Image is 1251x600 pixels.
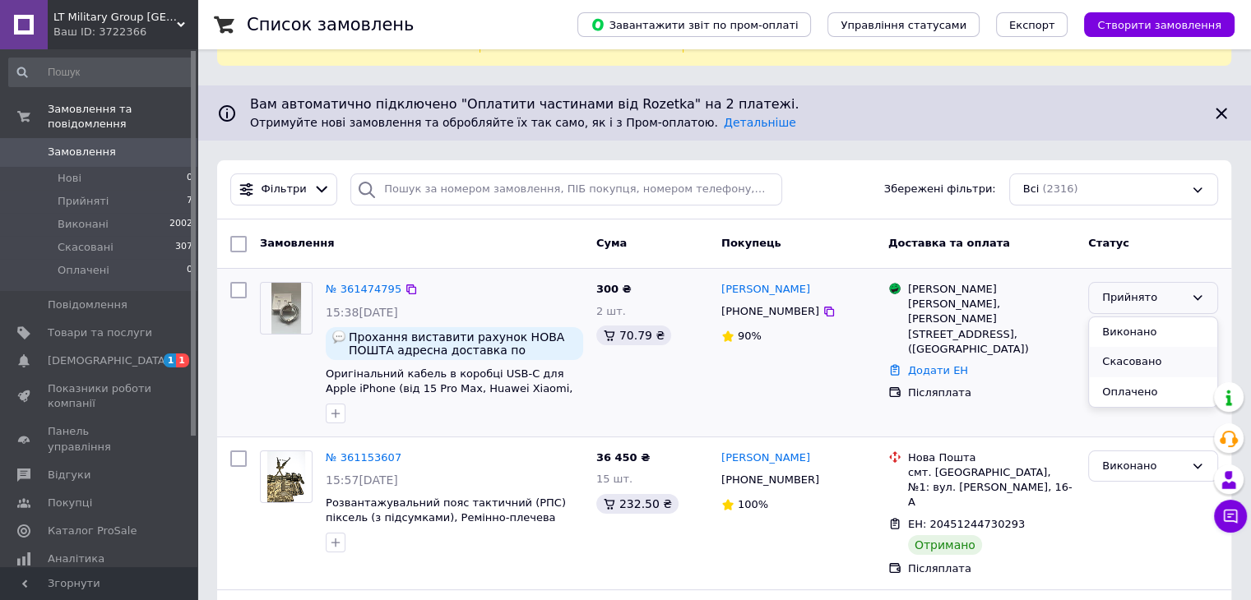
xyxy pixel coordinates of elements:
[596,237,627,249] span: Cума
[577,12,811,37] button: Завантажити звіт по пром-оплаті
[262,182,307,197] span: Фільтри
[1089,347,1217,377] li: Скасовано
[908,385,1075,400] div: Післяплата
[349,330,577,357] span: Прохання виставити рахунок НОВА ПОШТА адресна доставка по безготівці ЄДРПОУ - 26620390 Платник: П...
[1088,237,1129,249] span: Статус
[326,451,401,464] a: № 361153607
[326,496,566,539] a: Розвантажувальний пояс тактичний (РПС) піксель (з підсумками), Ремінно-плечева система для ЗСУ
[908,535,982,555] div: Отримано
[1068,18,1235,30] a: Створити замовлення
[48,424,152,454] span: Панель управління
[721,282,810,298] a: [PERSON_NAME]
[738,498,768,510] span: 100%
[596,451,650,464] span: 36 450 ₴
[58,217,109,232] span: Виконані
[48,552,104,566] span: Аналітика
[1089,317,1217,348] li: Виконано
[908,518,1025,530] span: ЕН: 20451244730293
[332,330,345,344] img: :speech_balloon:
[908,297,1075,357] div: [PERSON_NAME], [PERSON_NAME][STREET_ADDRESS], ([GEOGRAPHIC_DATA])
[48,381,152,411] span: Показники роботи компанії
[164,353,177,367] span: 1
[908,364,968,376] a: Додати ЕН
[721,237,781,249] span: Покупець
[718,301,822,322] div: [PHONE_NUMBER]
[908,561,1075,576] div: Післяплата
[176,353,189,367] span: 1
[1042,182,1077,195] span: (2316)
[596,473,632,485] span: 15 шт.
[884,182,996,197] span: Збережені фільтри:
[1009,19,1055,31] span: Експорт
[908,450,1075,465] div: Нова Пошта
[187,171,192,186] span: 0
[267,451,306,502] img: Фото товару
[175,240,192,255] span: 307
[260,237,334,249] span: Замовлення
[996,12,1068,37] button: Експорт
[247,15,414,35] h1: Список замовлень
[596,494,679,514] div: 232.50 ₴
[48,468,90,482] span: Відгуки
[1084,12,1235,37] button: Створити замовлення
[888,237,1010,249] span: Доставка та оплата
[169,217,192,232] span: 2002
[187,194,192,209] span: 7
[58,240,114,255] span: Скасовані
[908,465,1075,510] div: смт. [GEOGRAPHIC_DATA], №1: вул. [PERSON_NAME], 16-А
[1023,182,1040,197] span: Всі
[48,102,197,132] span: Замовлення та повідомлення
[8,58,194,87] input: Пошук
[1089,377,1217,408] li: Оплачено
[58,263,109,278] span: Оплачені
[721,450,810,466] a: [PERSON_NAME]
[1214,500,1247,533] button: Чат з покупцем
[250,116,796,129] span: Отримуйте нові замовлення та обробляйте їх так само, як і з Пром-оплатою.
[53,10,177,25] span: LT Military Group Ukraine
[326,473,398,487] span: 15:57[DATE]
[48,496,92,510] span: Покупці
[718,469,822,491] div: [PHONE_NUMBER]
[350,173,782,205] input: Пошук за номером замовлення, ПІБ покупця, номером телефону, Email, номером накладної
[48,325,152,340] span: Товари та послуги
[591,17,798,32] span: Завантажити звіт по пром-оплаті
[908,282,1075,297] div: [PERSON_NAME]
[841,19,966,31] span: Управління статусами
[187,263,192,278] span: 0
[326,367,572,410] a: Оригінальний кабель в коробці USB-C для Apple iPhone (від 15 Pro Max, Huawei Xiaomi, Samsung) Каб...
[58,171,81,186] span: Нові
[48,353,169,368] span: [DEMOGRAPHIC_DATA]
[596,305,626,317] span: 2 шт.
[596,283,632,295] span: 300 ₴
[48,145,116,159] span: Замовлення
[48,524,137,538] span: Каталог ProSale
[250,95,1198,114] span: Вам автоматично підключено "Оплатити частинами від Rozetka" на 2 платежі.
[326,283,401,295] a: № 361474795
[326,306,398,319] span: 15:38[DATE]
[724,116,796,129] a: Детальніше
[827,12,980,37] button: Управління статусами
[738,330,762,342] span: 90%
[1102,458,1184,475] div: Виконано
[260,282,313,335] a: Фото товару
[53,25,197,39] div: Ваш ID: 3722366
[58,194,109,209] span: Прийняті
[48,298,127,312] span: Повідомлення
[1102,289,1184,307] div: Прийнято
[271,283,300,334] img: Фото товару
[596,325,671,345] div: 70.79 ₴
[260,450,313,503] a: Фото товару
[1097,19,1221,31] span: Створити замовлення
